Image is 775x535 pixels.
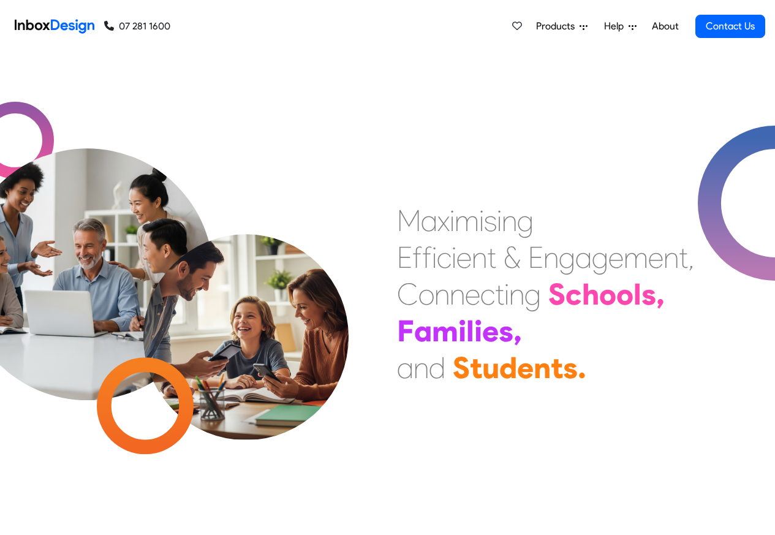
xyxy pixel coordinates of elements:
div: n [509,276,524,313]
div: g [592,239,608,276]
div: n [534,349,551,386]
div: e [456,239,472,276]
a: Products [531,14,592,39]
div: t [470,349,482,386]
div: m [432,313,458,349]
div: a [414,313,432,349]
div: u [482,349,499,386]
div: d [429,349,445,386]
div: m [455,202,479,239]
div: i [474,313,482,349]
div: i [450,202,455,239]
div: e [608,239,624,276]
img: parents_with_child.png [118,183,374,440]
div: d [499,349,517,386]
a: Contact Us [695,15,765,38]
div: c [437,239,452,276]
div: g [517,202,534,239]
div: F [397,313,414,349]
div: h [582,276,599,313]
div: s [484,202,497,239]
div: c [480,276,495,313]
div: f [422,239,432,276]
a: 07 281 1600 [104,19,170,34]
div: a [397,349,414,386]
div: e [465,276,480,313]
div: i [432,239,437,276]
a: Help [599,14,641,39]
div: e [648,239,663,276]
div: , [688,239,694,276]
div: i [479,202,484,239]
div: l [466,313,474,349]
div: n [502,202,517,239]
div: x [437,202,450,239]
div: f [412,239,422,276]
div: E [397,239,412,276]
div: a [421,202,437,239]
div: i [452,239,456,276]
div: t [679,239,688,276]
span: Help [604,19,629,34]
div: M [397,202,421,239]
div: s [563,349,578,386]
div: n [434,276,450,313]
div: C [397,276,418,313]
div: s [641,276,656,313]
div: n [663,239,679,276]
div: n [543,239,559,276]
div: , [656,276,665,313]
div: n [450,276,465,313]
a: About [648,14,682,39]
div: t [487,239,496,276]
div: e [482,313,499,349]
div: g [524,276,541,313]
div: s [499,313,513,349]
div: g [559,239,575,276]
div: S [453,349,470,386]
div: t [551,349,563,386]
div: i [504,276,509,313]
div: . [578,349,586,386]
span: Products [536,19,580,34]
div: n [414,349,429,386]
div: i [497,202,502,239]
div: o [599,276,616,313]
div: l [633,276,641,313]
div: o [616,276,633,313]
div: & [504,239,521,276]
div: c [565,276,582,313]
div: t [495,276,504,313]
div: S [548,276,565,313]
div: Maximising Efficient & Engagement, Connecting Schools, Families, and Students. [397,202,694,386]
div: o [418,276,434,313]
div: a [575,239,592,276]
div: E [528,239,543,276]
div: e [517,349,534,386]
div: n [472,239,487,276]
div: , [513,313,522,349]
div: m [624,239,648,276]
div: i [458,313,466,349]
